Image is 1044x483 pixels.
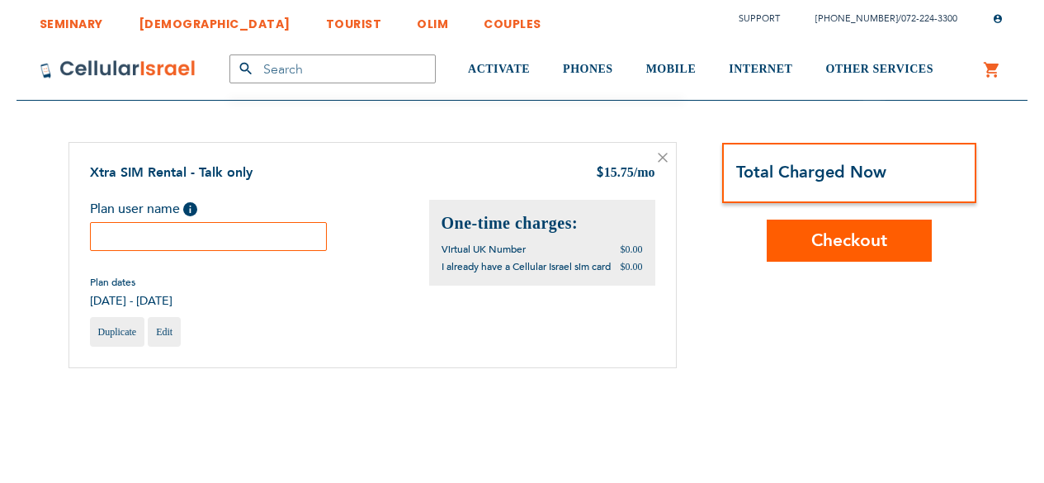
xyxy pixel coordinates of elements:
span: PHONES [563,63,613,75]
button: Checkout [767,220,932,262]
span: $0.00 [621,244,643,255]
a: [PHONE_NUMBER] [815,12,898,25]
a: ACTIVATE [468,39,530,101]
a: Duplicate [90,317,145,347]
span: $ [596,164,604,183]
span: /mo [634,165,655,179]
input: Search [229,54,436,83]
span: ACTIVATE [468,63,530,75]
a: Edit [148,317,181,347]
span: OTHER SERVICES [825,63,933,75]
a: OTHER SERVICES [825,39,933,101]
a: Support [739,12,780,25]
span: I already have a Cellular Israel sim card [442,260,611,273]
span: Duplicate [98,326,137,338]
a: INTERNET [729,39,792,101]
span: [DATE] - [DATE] [90,293,172,309]
span: Plan user name [90,200,180,218]
a: 072-224-3300 [901,12,957,25]
span: Plan dates [90,276,172,289]
img: Cellular Israel Logo [40,59,196,79]
li: / [799,7,957,31]
div: 15.75 [596,163,655,183]
a: SEMINARY [40,4,103,35]
strong: Total Charged Now [736,161,886,183]
span: MOBILE [646,63,697,75]
span: Help [183,202,197,216]
a: MOBILE [646,39,697,101]
span: $0.00 [621,261,643,272]
span: Virtual UK Number [442,243,526,256]
a: PHONES [563,39,613,101]
h2: One-time charges: [442,212,643,234]
a: [DEMOGRAPHIC_DATA] [139,4,291,35]
span: Edit [156,326,172,338]
a: OLIM [417,4,448,35]
a: TOURIST [326,4,382,35]
span: INTERNET [729,63,792,75]
a: Xtra SIM Rental - Talk only [90,163,253,182]
span: Checkout [811,229,887,253]
a: COUPLES [484,4,541,35]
